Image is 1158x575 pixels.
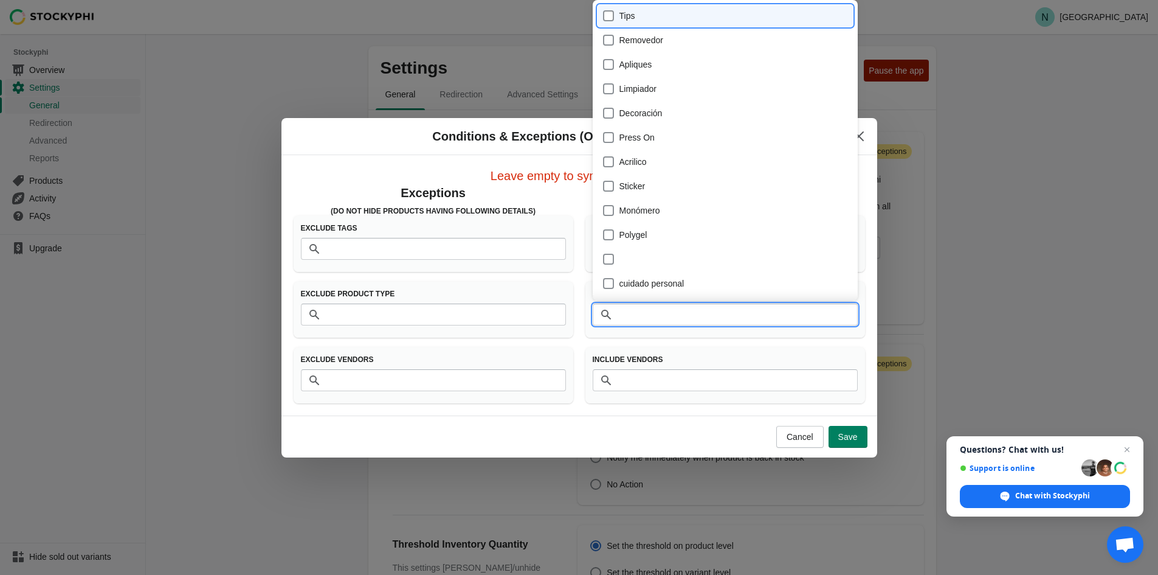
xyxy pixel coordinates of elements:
[1015,490,1090,501] span: Chat with Stockyphi
[593,221,858,246] li: Polygel
[838,432,858,442] span: Save
[787,432,813,442] span: Cancel
[294,206,573,216] h3: (Do Not Hide products having following details)
[593,51,858,75] li: Apliques
[960,445,1130,455] span: Questions? Chat with us!
[848,125,870,147] button: Close
[401,186,466,200] span: Exceptions
[960,464,1077,473] span: Support is online
[593,173,858,197] li: Sticker
[593,270,858,294] li: cuidado personal
[301,289,566,299] h3: Exclude Product Type
[301,355,566,364] h3: Exclude Vendors
[585,206,865,216] h3: (Hide products having following details)
[593,124,858,148] li: Press On
[593,5,858,27] li: Tips
[776,426,824,448] button: Cancel
[1120,442,1134,457] span: Close chat
[432,130,696,143] span: Conditions & Exceptions (Out of Stock Rules)
[593,100,858,124] li: Decoración
[593,27,858,51] li: Removedor
[593,148,858,173] li: Acrilico
[593,75,858,100] li: Limpiador
[1107,526,1143,563] div: Open chat
[593,294,858,319] li: Painting Gel
[593,355,858,364] h3: Include Vendors
[829,426,867,448] button: Save
[301,223,566,233] h3: Exclude Tags
[960,485,1130,508] div: Chat with Stockyphi
[593,197,858,221] li: Monómero
[491,169,667,183] span: Leave empty to sync all products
